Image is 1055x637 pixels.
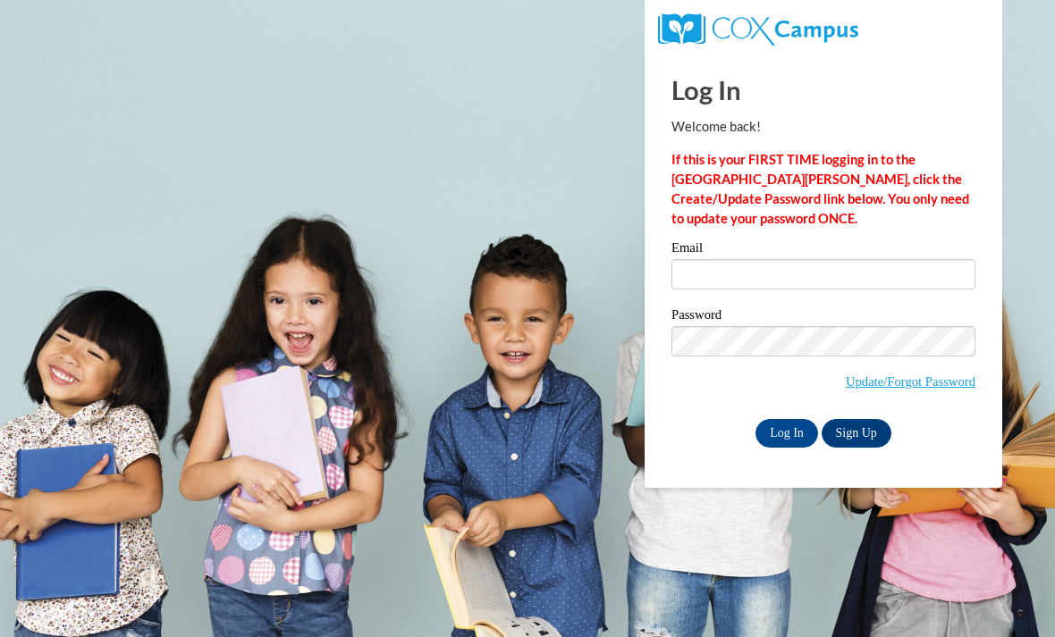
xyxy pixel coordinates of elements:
[846,374,975,389] a: Update/Forgot Password
[755,419,818,448] input: Log In
[671,241,975,259] label: Email
[983,566,1041,623] iframe: Button to launch messaging window
[671,71,975,108] h1: Log In
[822,419,891,448] a: Sign Up
[671,117,975,137] p: Welcome back!
[658,13,858,46] img: COX Campus
[671,152,969,226] strong: If this is your FIRST TIME logging in to the [GEOGRAPHIC_DATA][PERSON_NAME], click the Create/Upd...
[671,308,975,326] label: Password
